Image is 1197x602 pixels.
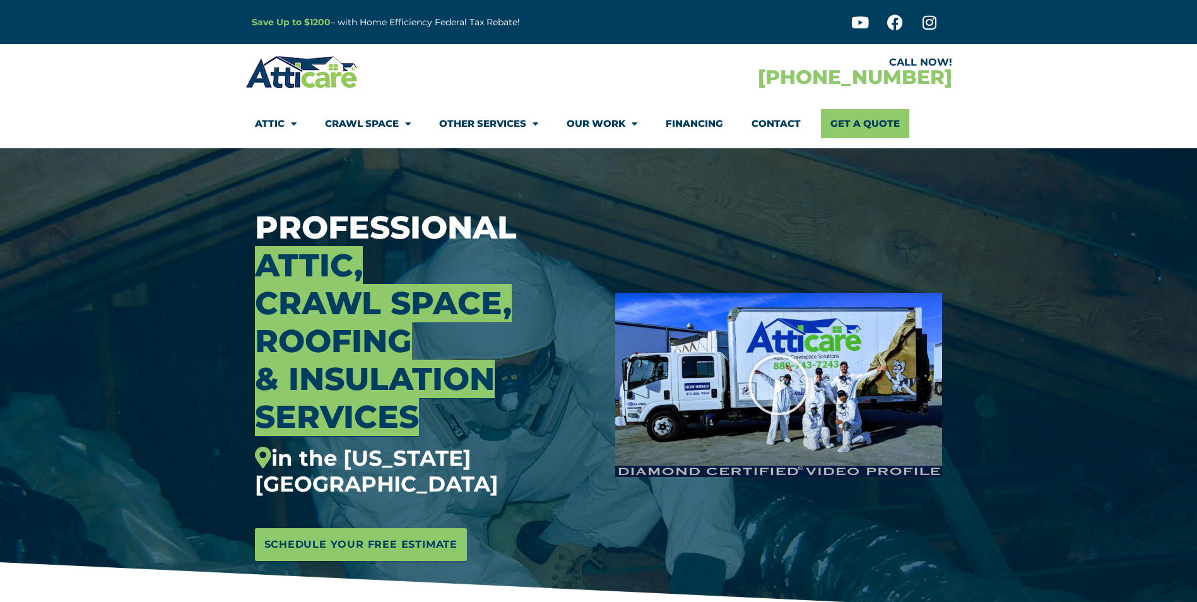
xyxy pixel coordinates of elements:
a: Get A Quote [821,109,909,138]
nav: Menu [255,109,943,138]
a: Attic [255,109,297,138]
span: & Insulation Services [255,360,495,436]
a: Schedule Your Free Estimate [255,528,468,561]
div: Play Video [747,353,810,416]
a: Save Up to $1200 [252,16,331,28]
div: CALL NOW! [599,57,952,68]
span: Schedule Your Free Estimate [264,534,458,555]
a: Other Services [439,109,538,138]
p: – with Home Efficiency Federal Tax Rebate! [252,15,661,30]
a: Crawl Space [325,109,411,138]
a: Contact [752,109,801,138]
span: Attic, Crawl Space, Roofing [255,246,512,360]
a: Financing [666,109,723,138]
a: Our Work [567,109,637,138]
div: in the [US_STATE][GEOGRAPHIC_DATA] [255,446,597,497]
h3: Professional [255,209,597,497]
